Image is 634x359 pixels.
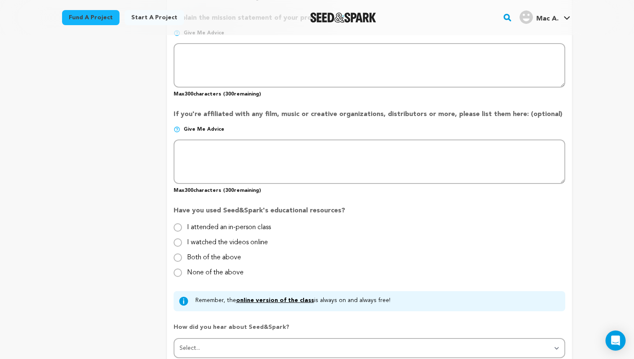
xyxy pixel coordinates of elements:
[225,188,234,193] span: 300
[184,92,193,97] span: 300
[174,184,565,194] p: Max characters ( remaining)
[184,126,224,133] span: Give me advice
[310,13,376,23] a: Seed&Spark Homepage
[518,9,572,24] a: Mac A.'s Profile
[195,296,390,306] p: Remember, the is always on and always free!
[174,109,565,126] p: If you're affiliated with any film, music or creative organizations, distributors or more, please...
[187,232,268,246] label: I watched the videos online
[518,9,572,26] span: Mac A.'s Profile
[225,92,234,97] span: 300
[62,10,120,25] a: Fund a project
[174,206,565,222] p: Have you used Seed&Spark's educational resources?
[310,13,376,23] img: Seed&Spark Logo Dark Mode
[174,126,180,133] img: help-circle.svg
[236,297,314,303] a: online version of the class
[187,263,244,276] label: None of the above
[520,10,533,24] img: user.png
[605,331,626,351] div: Open Intercom Messenger
[174,88,565,98] p: Max characters ( remaining)
[174,323,565,338] p: How did you hear about Seed&Spark?
[187,248,241,261] label: Both of the above
[187,217,271,231] label: I attended an in-person class
[125,10,184,25] a: Start a project
[536,15,559,22] span: Mac A.
[184,188,193,193] span: 300
[520,10,559,24] div: Mac A.'s Profile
